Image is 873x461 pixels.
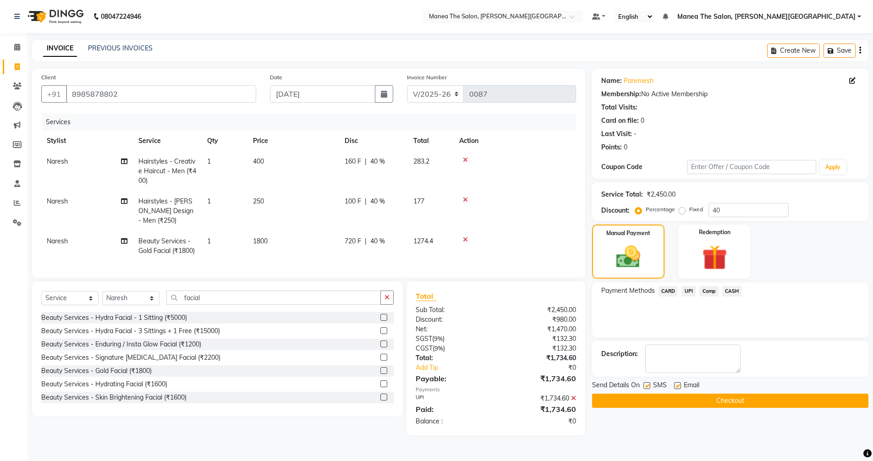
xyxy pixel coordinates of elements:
[365,157,367,166] span: |
[166,291,381,305] input: Search or Scan
[88,44,153,52] a: PREVIOUS INVOICES
[413,237,433,245] span: 1274.4
[339,131,408,151] th: Disc
[496,315,583,324] div: ₹980.00
[653,380,667,392] span: SMS
[624,143,627,152] div: 0
[207,237,211,245] span: 1
[207,157,211,165] span: 1
[416,386,576,394] div: Payments
[606,229,650,237] label: Manual Payment
[247,131,339,151] th: Price
[253,157,264,165] span: 400
[409,394,496,403] div: UPI
[407,73,447,82] label: Invoice Number
[409,334,496,344] div: ( )
[496,417,583,426] div: ₹0
[624,76,653,86] a: Paremesh
[41,366,152,376] div: Beauty Services - Gold Facial (₹1800)
[345,157,361,166] span: 160 F
[253,237,268,245] span: 1800
[416,344,433,352] span: CGST
[496,404,583,415] div: ₹1,734.60
[434,335,443,342] span: 9%
[601,286,655,296] span: Payment Methods
[646,205,675,214] label: Percentage
[138,237,195,255] span: Beauty Services - Gold Facial (₹1800)
[689,205,703,214] label: Fixed
[365,197,367,206] span: |
[41,326,220,336] div: Beauty Services - Hydra Facial - 3 Sittings + 1 Free (₹15000)
[101,4,141,29] b: 08047224946
[41,85,67,103] button: +91
[202,131,247,151] th: Qty
[454,131,576,151] th: Action
[601,76,622,86] div: Name:
[677,12,856,22] span: Manea The Salon, [PERSON_NAME][GEOGRAPHIC_DATA]
[43,40,77,57] a: INVOICE
[133,131,202,151] th: Service
[434,345,443,352] span: 9%
[496,373,583,384] div: ₹1,734.60
[47,157,68,165] span: Naresh
[47,197,68,205] span: Naresh
[41,353,220,362] div: Beauty Services - Signature [MEDICAL_DATA] Facial (₹2200)
[601,89,859,99] div: No Active Membership
[42,114,583,131] div: Services
[511,363,583,373] div: ₹0
[687,160,816,174] input: Enter Offer / Coupon Code
[496,353,583,363] div: ₹1,734.60
[496,344,583,353] div: ₹132.30
[409,373,496,384] div: Payable:
[601,143,622,152] div: Points:
[47,237,68,245] span: Naresh
[824,44,856,58] button: Save
[23,4,86,29] img: logo
[601,89,641,99] div: Membership:
[41,313,187,323] div: Beauty Services - Hydra Facial - 1 Sitting (₹5000)
[416,291,437,301] span: Total
[722,286,742,296] span: CASH
[601,103,637,112] div: Total Visits:
[659,286,678,296] span: CARD
[409,344,496,353] div: ( )
[592,380,640,392] span: Send Details On
[138,157,196,185] span: Hairstyles - Creative Haircut - Men (₹400)
[409,417,496,426] div: Balance :
[409,404,496,415] div: Paid:
[681,286,696,296] span: UPI
[601,116,639,126] div: Card on file:
[496,334,583,344] div: ₹132.30
[409,315,496,324] div: Discount:
[820,160,846,174] button: Apply
[365,236,367,246] span: |
[601,190,643,199] div: Service Total:
[416,335,432,343] span: SGST
[694,242,735,273] img: _gift.svg
[370,197,385,206] span: 40 %
[634,129,637,139] div: -
[767,44,820,58] button: Create New
[41,131,133,151] th: Stylist
[41,393,187,402] div: Beauty Services - Skin Brightening Facial (₹1600)
[370,157,385,166] span: 40 %
[409,363,510,373] a: Add Tip
[413,157,429,165] span: 283.2
[409,324,496,334] div: Net:
[609,243,648,271] img: _cash.svg
[409,353,496,363] div: Total:
[41,379,167,389] div: Beauty Services - Hydrating Facial (₹1600)
[408,131,454,151] th: Total
[345,197,361,206] span: 100 F
[66,85,256,103] input: Search by Name/Mobile/Email/Code
[253,197,264,205] span: 250
[699,286,719,296] span: Comp
[496,324,583,334] div: ₹1,470.00
[592,394,868,408] button: Checkout
[270,73,282,82] label: Date
[413,197,424,205] span: 177
[41,340,201,349] div: Beauty Services - Enduring / Insta Glow Facial (₹1200)
[647,190,675,199] div: ₹2,450.00
[601,206,630,215] div: Discount:
[207,197,211,205] span: 1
